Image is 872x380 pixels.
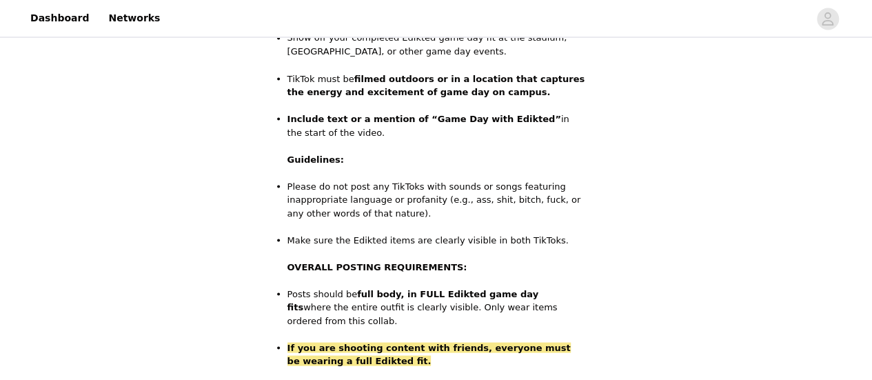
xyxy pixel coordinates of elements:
p: Make sure the Edikted items are clearly visible in both TikToks. [287,233,585,247]
strong: Guidelines: [287,154,344,164]
strong: OVERALL POSTING REQUIREMENTS: [287,261,467,272]
p: Show off your completed Edikted game day fit at the stadium, [GEOGRAPHIC_DATA], or other game day... [287,31,585,72]
a: Networks [100,3,168,34]
strong: Include text or a mention of “Game Day with Edikted” [287,113,561,123]
p: Posts should be where the entire outfit is clearly visible. Only wear items ordered from this col... [287,287,585,341]
div: avatar [821,8,834,30]
strong: full body, in FULL Edikted game day fits [287,288,538,312]
strong: If you are shooting content with friends, everyone must be wearing a full Edikted fit. [287,342,571,366]
p: TikTok must be [287,72,585,112]
p: in the start of the video. [287,112,585,152]
p: Please do not post any TikToks with sounds or songs featuring inappropriate language or profanity... [287,179,585,233]
a: Dashboard [22,3,97,34]
strong: filmed outdoors or in a location that captures the energy and excitement of game day on campus. [287,73,585,97]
